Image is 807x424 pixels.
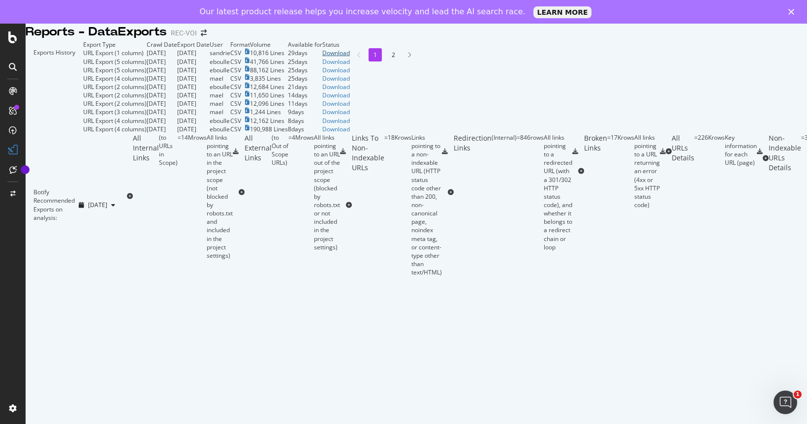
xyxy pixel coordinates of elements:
td: 1,244 Lines [250,108,288,116]
div: = 14M rows [178,133,207,260]
div: All links pointing to a redirected URL (with a 301/302 HTTP status code), and whether it belongs ... [544,133,572,251]
td: 11 days [288,99,322,108]
td: [DATE] [177,125,210,133]
td: eboulle [210,117,230,125]
div: Key information for each URL (page) [725,133,757,167]
div: REC-VOI [171,28,197,38]
div: All URLs Details [672,133,694,170]
td: 12,162 Lines [250,117,288,125]
a: Download [322,117,350,125]
div: csv-export [757,149,763,154]
td: 9 days [288,108,322,116]
div: = 4M rows [288,133,314,251]
div: URL Export (3 columns) [83,108,147,116]
button: [DATE] [75,197,119,213]
td: 88,162 Lines [250,66,288,74]
div: All External Links [245,133,272,251]
td: Status [322,40,350,49]
a: Download [322,83,350,91]
a: LEARN MORE [533,6,592,18]
div: URL Export (2 columns) [83,99,147,108]
div: Links pointing to a non-indexable URL (HTTP status code other than 200, non-canonical page, noind... [411,133,442,276]
td: Available for [288,40,322,49]
td: mael [210,108,230,116]
div: CSV [230,66,241,74]
div: Non-Indexable URLs Details [769,133,801,184]
td: 41,766 Lines [250,58,288,66]
div: URL Export (5 columns) [83,66,147,74]
div: URL Export (4 columns) [83,117,147,125]
div: arrow-right-arrow-left [201,30,207,36]
div: csv-export [660,149,666,154]
li: 1 [369,48,382,61]
div: URL Export (2 columns) [83,83,147,91]
div: = 17K rows [607,133,634,209]
div: csv-export [442,149,448,154]
td: sandrie [210,49,230,57]
td: [DATE] [147,108,177,116]
div: CSV [230,117,241,125]
iframe: Intercom live chat [774,391,797,414]
a: Download [322,66,350,74]
div: Tooltip anchor [21,165,30,174]
div: CSV [230,91,241,99]
td: 190,988 Lines [250,125,288,133]
a: Download [322,108,350,116]
td: [DATE] [147,58,177,66]
div: Download [322,74,350,83]
td: User [210,40,230,49]
span: 2025 Jul. 30th [88,201,107,209]
div: = 226K rows [694,133,725,170]
div: CSV [230,125,241,133]
td: [DATE] [177,83,210,91]
div: Fermer [788,9,798,15]
div: URL Export (4 columns) [83,74,147,83]
td: 29 days [288,49,322,57]
div: CSV [230,49,241,57]
div: Redirection Links [454,133,492,251]
td: [DATE] [147,83,177,91]
div: Download [322,99,350,108]
div: ( to Out of Scope URLs ) [272,133,288,251]
td: [DATE] [177,74,210,83]
td: 25 days [288,58,322,66]
td: 8 days [288,117,322,125]
div: URL Export (2 columns) [83,91,147,99]
td: 12,096 Lines [250,99,288,108]
td: [DATE] [177,66,210,74]
td: [DATE] [147,49,177,57]
td: [DATE] [147,66,177,74]
td: [DATE] [147,91,177,99]
div: Links To Non-Indexable URLs [352,133,384,276]
div: csv-export [233,149,239,154]
td: mael [210,99,230,108]
div: ( to URLs in Scope ) [159,133,178,260]
td: mael [210,91,230,99]
td: mael [210,74,230,83]
td: 25 days [288,66,322,74]
div: csv-export [572,149,578,154]
td: 14 days [288,91,322,99]
td: eboulle [210,66,230,74]
div: ( Internal ) [492,133,517,251]
div: All links pointing to an URL out of the project scope (blocked by robots.txt or not included in t... [314,133,340,251]
div: CSV [230,83,241,91]
td: Export Type [83,40,147,49]
td: Volume [250,40,288,49]
div: Download [322,49,350,57]
div: All links pointing to a URL returning an error (4xx or 5xx HTTP status code) [634,133,660,209]
td: [DATE] [147,99,177,108]
li: 2 [387,48,400,61]
td: Crawl Date [147,40,177,49]
div: URL Export (5 columns) [83,58,147,66]
a: Download [322,91,350,99]
td: [DATE] [177,117,210,125]
div: All links pointing to an URL in the project scope (not blocked by robots.txt and included in the ... [207,133,233,260]
a: Download [322,125,350,133]
td: Format [230,40,250,49]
